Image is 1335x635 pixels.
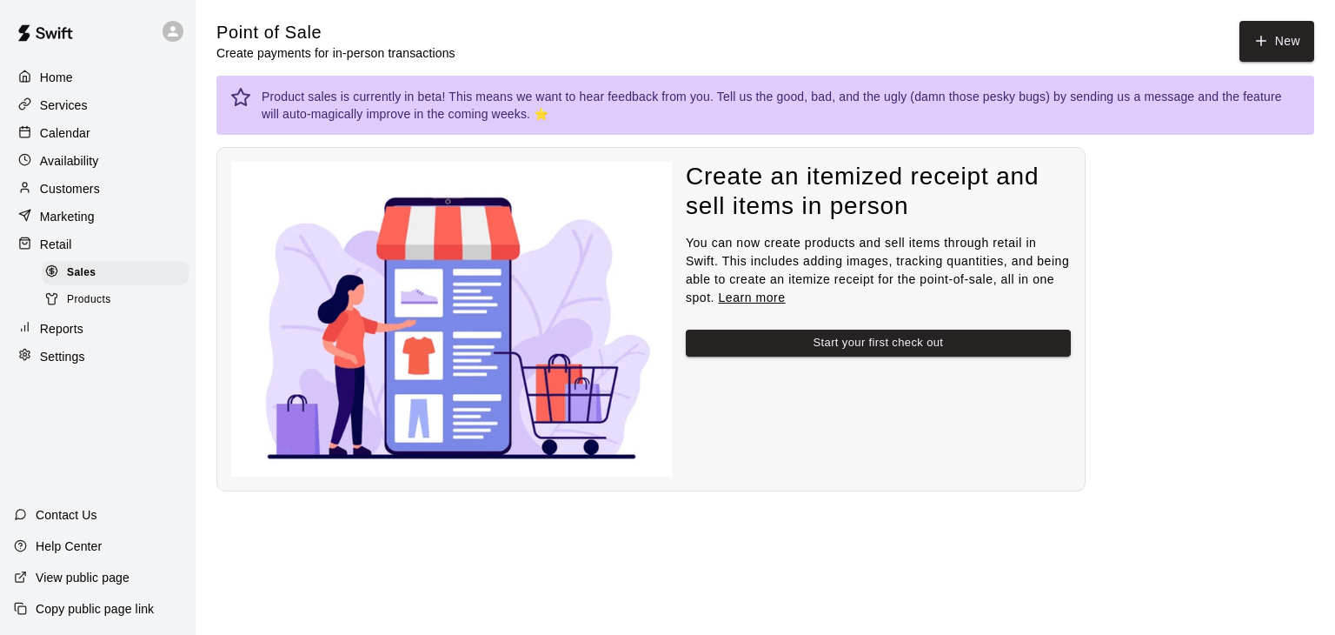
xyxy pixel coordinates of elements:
img: Nothing to see here [231,162,672,477]
a: Customers [14,176,182,202]
a: Products [42,286,196,313]
a: Reports [14,316,182,342]
a: Services [14,92,182,118]
div: Sales [42,261,189,285]
div: Products [42,288,189,312]
p: Customers [40,180,100,197]
p: Calendar [40,124,90,142]
a: Settings [14,344,182,370]
span: Sales [67,264,96,282]
a: Home [14,64,182,90]
p: Help Center [36,538,102,555]
a: Learn more [718,291,785,304]
a: Availability [14,148,182,174]
a: Marketing [14,204,182,230]
button: New [1239,21,1314,62]
a: sending us a message [1070,90,1194,104]
div: Product sales is currently in beta! This means we want to hear feedback from you. Tell us the goo... [262,81,1300,130]
p: View public page [36,569,130,586]
p: Copy public page link [36,600,154,618]
p: Reports [40,320,83,338]
p: Home [40,69,73,86]
p: Retail [40,236,72,253]
p: Availability [40,152,99,170]
p: Marketing [40,208,95,225]
span: You can now create products and sell items through retail in Swift. This includes adding images, ... [686,236,1069,304]
button: Start your first check out [686,330,1071,357]
p: Settings [40,348,85,365]
h4: Create an itemized receipt and sell items in person [686,162,1071,222]
span: Products [67,291,111,309]
h5: Point of Sale [216,21,455,44]
a: Sales [42,259,196,286]
p: Create payments for in-person transactions [216,44,455,62]
a: Retail [14,231,182,257]
p: Services [40,97,88,114]
p: Contact Us [36,506,97,524]
a: Calendar [14,120,182,146]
